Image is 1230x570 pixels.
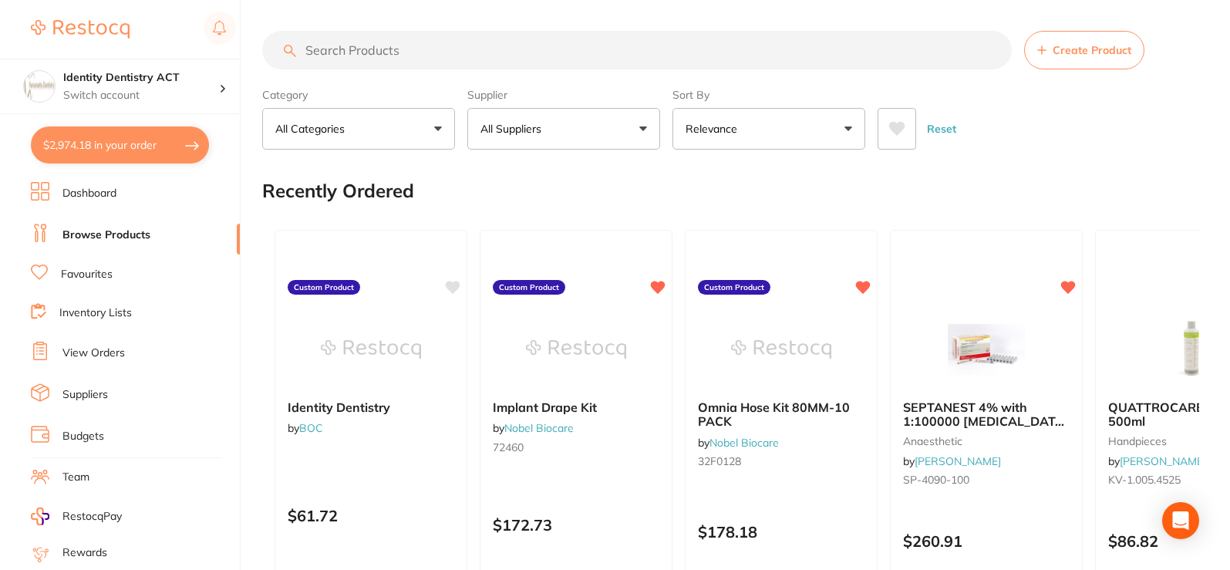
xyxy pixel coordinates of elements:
a: Browse Products [62,228,150,243]
p: $172.73 [493,516,659,534]
img: Identity Dentistry [321,311,421,388]
label: Custom Product [698,280,770,295]
small: 72460 [493,441,659,454]
a: Suppliers [62,387,108,403]
a: BOC [299,421,323,435]
small: SP-4090-100 [903,474,1070,486]
img: Implant Drape Kit [526,311,626,388]
p: $178.18 [698,523,864,541]
span: RestocqPay [62,509,122,524]
small: 32F0128 [698,455,864,467]
span: Create Product [1053,44,1131,56]
div: Open Intercom Messenger [1162,502,1199,539]
small: anaesthetic [903,435,1070,447]
img: RestocqPay [31,508,49,525]
p: Switch account [63,88,219,103]
a: RestocqPay [31,508,122,525]
a: Rewards [62,545,107,561]
b: Identity Dentistry [288,400,454,414]
span: by [288,421,323,435]
a: View Orders [62,346,125,361]
a: Dashboard [62,186,116,201]
img: Omnia Hose Kit 80MM-10 PACK [731,311,831,388]
span: by [1108,454,1206,468]
h4: Identity Dentistry ACT [63,70,219,86]
button: Relevance [672,108,865,150]
a: Restocq Logo [31,12,130,47]
img: SEPTANEST 4% with 1:100000 adrenalin 2.2ml 2xBox 50 GOLD [936,311,1036,388]
input: Search Products [262,31,1012,69]
label: Supplier [467,88,660,102]
button: Reset [922,108,961,150]
a: [PERSON_NAME] [915,454,1001,468]
label: Custom Product [288,280,360,295]
b: Implant Drape Kit [493,400,659,414]
button: All Suppliers [467,108,660,150]
span: by [903,454,1001,468]
h2: Recently Ordered [262,180,414,202]
button: $2,974.18 in your order [31,126,209,164]
b: SEPTANEST 4% with 1:100000 adrenalin 2.2ml 2xBox 50 GOLD [903,400,1070,429]
a: Nobel Biocare [504,421,574,435]
p: $61.72 [288,507,454,524]
label: Sort By [672,88,865,102]
a: Nobel Biocare [709,436,779,450]
img: Identity Dentistry ACT [24,71,55,102]
span: by [493,421,574,435]
p: $260.91 [903,532,1070,550]
a: Budgets [62,429,104,444]
button: Create Product [1024,31,1144,69]
label: Category [262,88,455,102]
span: by [698,436,779,450]
p: All Categories [275,121,351,137]
img: Restocq Logo [31,20,130,39]
a: Inventory Lists [59,305,132,321]
a: Team [62,470,89,485]
p: All Suppliers [480,121,548,137]
label: Custom Product [493,280,565,295]
a: [PERSON_NAME] [1120,454,1206,468]
a: Favourites [61,267,113,282]
b: Omnia Hose Kit 80MM-10 PACK [698,400,864,429]
button: All Categories [262,108,455,150]
p: Relevance [686,121,743,137]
